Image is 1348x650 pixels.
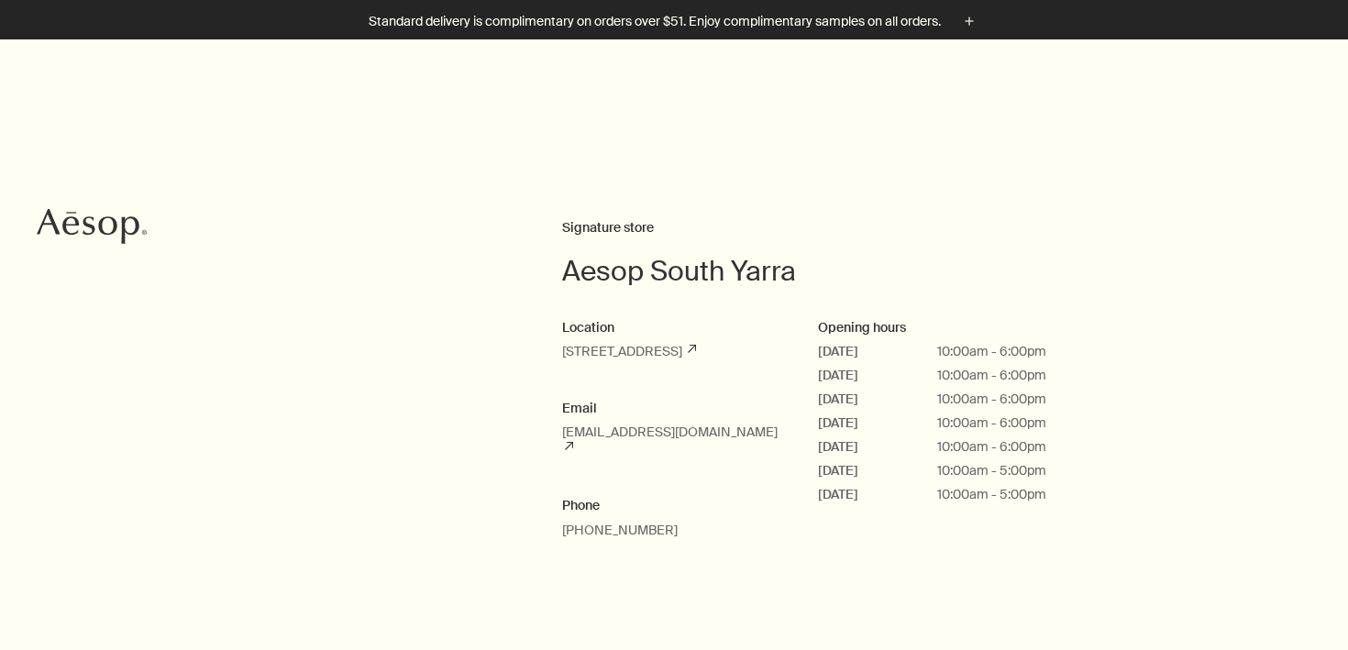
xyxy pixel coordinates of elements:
a: [PHONE_NUMBER] [562,522,678,538]
h1: Aesop South Yarra [562,253,1331,290]
span: [DATE] [818,437,937,457]
span: [DATE] [818,366,937,385]
span: 10:00am - 5:00pm [937,461,1046,480]
span: 10:00am - 6:00pm [937,437,1046,457]
p: Standard delivery is complimentary on orders over $51. Enjoy complimentary samples on all orders. [369,12,941,31]
span: 10:00am - 6:00pm [937,366,1046,385]
span: 10:00am - 6:00pm [937,390,1046,409]
h2: Phone [562,495,781,517]
span: [DATE] [818,390,937,409]
a: [STREET_ADDRESS] [562,343,696,359]
span: 10:00am - 6:00pm [937,342,1046,361]
svg: Aesop [37,208,147,245]
h2: Location [562,317,781,339]
span: [DATE] [818,342,937,361]
a: [EMAIL_ADDRESS][DOMAIN_NAME] [562,424,781,457]
h2: Opening hours [818,317,1037,339]
span: 10:00am - 5:00pm [937,485,1046,504]
span: [DATE] [818,413,937,433]
a: Aesop [32,204,151,254]
button: Standard delivery is complimentary on orders over $51. Enjoy complimentary samples on all orders. [369,11,979,32]
span: [DATE] [818,485,937,504]
h2: Signature store [562,217,1331,239]
span: 10:00am - 6:00pm [937,413,1046,433]
h2: Email [562,398,781,420]
span: [DATE] [818,461,937,480]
